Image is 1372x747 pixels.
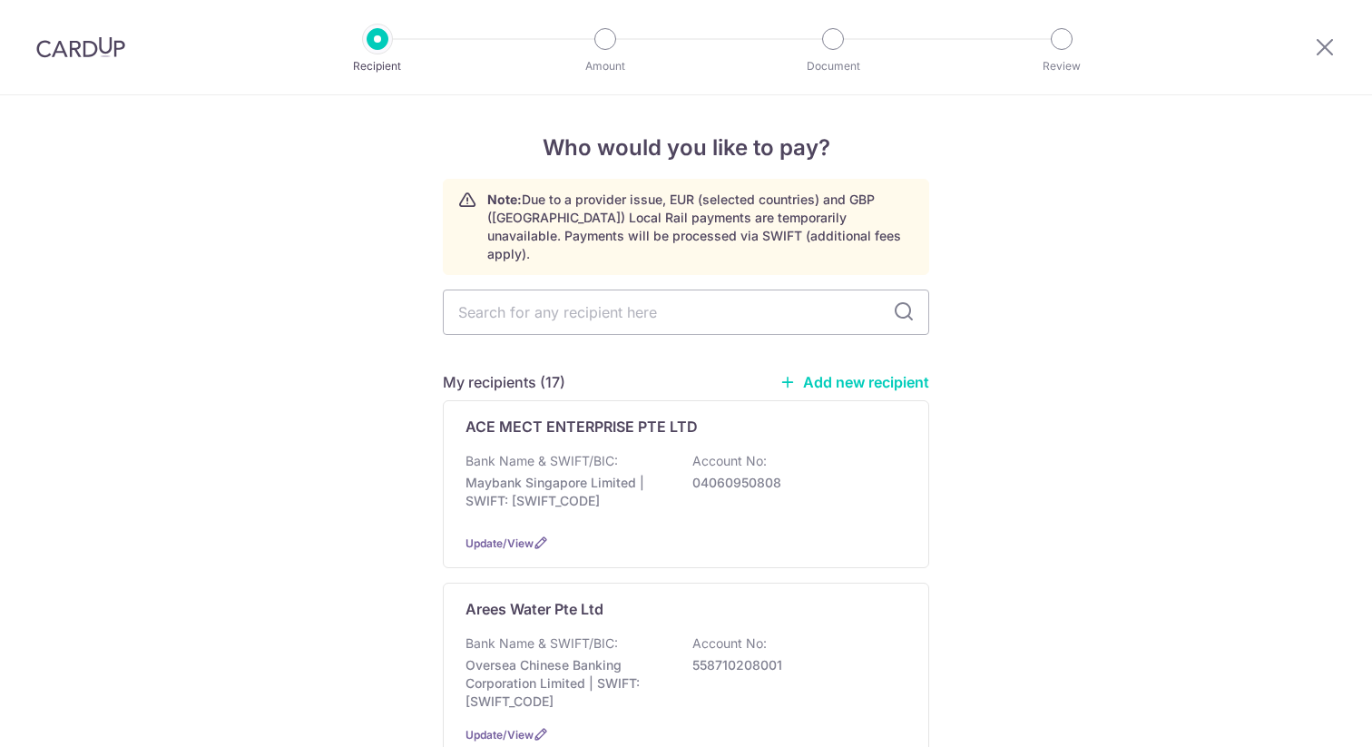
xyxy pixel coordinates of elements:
[36,36,125,58] img: CardUp
[538,57,672,75] p: Amount
[692,634,767,653] p: Account No:
[465,416,698,437] p: ACE MECT ENTERPRISE PTE LTD
[995,57,1129,75] p: Review
[465,728,534,742] a: Update/View
[465,656,669,711] p: Oversea Chinese Banking Corporation Limited | SWIFT: [SWIFT_CODE]
[766,57,900,75] p: Document
[465,536,534,550] a: Update/View
[310,57,445,75] p: Recipient
[692,474,896,492] p: 04060950808
[443,132,929,164] h4: Who would you like to pay?
[692,452,767,470] p: Account No:
[487,192,522,207] strong: Note:
[692,656,896,674] p: 558710208001
[465,634,618,653] p: Bank Name & SWIFT/BIC:
[1255,693,1354,738] iframe: Opens a widget where you can find more information
[487,191,914,263] p: Due to a provider issue, EUR (selected countries) and GBP ([GEOGRAPHIC_DATA]) Local Rail payments...
[443,371,565,393] h5: My recipients (17)
[465,598,603,620] p: Arees Water Pte Ltd
[465,452,618,470] p: Bank Name & SWIFT/BIC:
[443,290,929,335] input: Search for any recipient here
[779,373,929,391] a: Add new recipient
[465,474,669,510] p: Maybank Singapore Limited | SWIFT: [SWIFT_CODE]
